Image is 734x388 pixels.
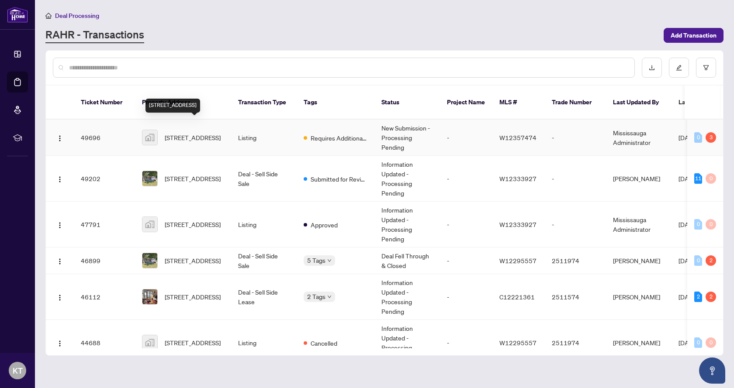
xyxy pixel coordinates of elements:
span: [DATE] [679,220,698,228]
td: 49202 [74,156,135,202]
td: Listing [231,202,297,247]
span: [DATE] [679,257,698,264]
td: New Submission - Processing Pending [374,120,440,156]
td: Deal - Sell Side Sale [231,247,297,274]
span: W12295557 [499,339,537,347]
span: [STREET_ADDRESS] [165,220,221,229]
div: 0 [706,219,716,230]
th: Transaction Type [231,86,297,120]
img: logo [7,7,28,23]
span: edit [676,65,682,71]
a: RAHR - Transactions [45,27,144,43]
span: down [327,258,332,263]
img: thumbnail-img [142,289,157,304]
td: Information Updated - Processing Pending [374,156,440,202]
div: 11 [694,173,702,184]
td: Information Updated - Processing Pending [374,320,440,366]
button: Logo [53,217,67,231]
td: 44688 [74,320,135,366]
span: 2 Tags [307,292,325,302]
td: 49696 [74,120,135,156]
span: [STREET_ADDRESS] [165,292,221,302]
span: W12357474 [499,134,537,141]
img: Logo [56,135,63,142]
td: Mississauga Administrator [606,202,672,247]
span: W12333927 [499,175,537,182]
td: - [545,156,606,202]
th: Project Name [440,86,492,120]
span: download [649,65,655,71]
div: 0 [694,255,702,266]
span: Requires Additional Docs [311,133,367,143]
img: Logo [56,258,63,265]
td: [PERSON_NAME] [606,274,672,320]
td: [PERSON_NAME] [606,156,672,202]
td: 46112 [74,274,135,320]
span: KT [13,364,23,377]
button: edit [669,58,689,78]
div: 2 [706,292,716,302]
td: - [440,120,492,156]
td: Mississauga Administrator [606,120,672,156]
div: 0 [694,219,702,230]
td: 2511574 [545,274,606,320]
button: Logo [53,290,67,304]
td: Deal - Sell Side Sale [231,156,297,202]
img: Logo [56,340,63,347]
span: [DATE] [679,175,698,182]
td: - [440,202,492,247]
span: Submitted for Review [311,174,367,184]
div: 2 [694,292,702,302]
button: Logo [53,130,67,144]
img: Logo [56,222,63,229]
button: download [642,58,662,78]
td: - [440,247,492,274]
div: 3 [706,132,716,143]
span: Add Transaction [671,28,717,42]
span: [STREET_ADDRESS] [165,338,221,347]
td: - [440,320,492,366]
span: W12333927 [499,220,537,228]
td: 2511974 [545,247,606,274]
button: Logo [53,172,67,185]
span: [STREET_ADDRESS] [165,174,221,183]
td: Deal Fell Through & Closed [374,247,440,274]
button: Open asap [699,357,725,384]
th: Trade Number [545,86,606,120]
th: Property Address [135,86,231,120]
th: Ticket Number [74,86,135,120]
td: Information Updated - Processing Pending [374,274,440,320]
span: 5 Tags [307,255,325,265]
img: Logo [56,176,63,183]
button: Logo [53,254,67,268]
button: Add Transaction [664,28,724,43]
span: [STREET_ADDRESS] [165,133,221,142]
div: 0 [706,173,716,184]
div: 0 [694,132,702,143]
div: [STREET_ADDRESS] [145,99,200,113]
span: down [327,295,332,299]
span: C12221361 [499,293,535,301]
td: 47791 [74,202,135,247]
span: filter [703,65,709,71]
td: - [440,156,492,202]
td: 2511974 [545,320,606,366]
span: W12295557 [499,257,537,264]
td: - [545,120,606,156]
img: thumbnail-img [142,171,157,186]
span: [DATE] [679,134,698,141]
span: Last Modified Date [679,97,732,107]
div: 0 [706,337,716,348]
td: Listing [231,320,297,366]
button: filter [696,58,716,78]
img: thumbnail-img [142,335,157,350]
div: 2 [706,255,716,266]
img: thumbnail-img [142,253,157,268]
img: thumbnail-img [142,130,157,145]
span: Approved [311,220,338,230]
td: - [545,202,606,247]
span: [STREET_ADDRESS] [165,256,221,265]
span: [DATE] [679,293,698,301]
td: Information Updated - Processing Pending [374,202,440,247]
span: home [45,13,52,19]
